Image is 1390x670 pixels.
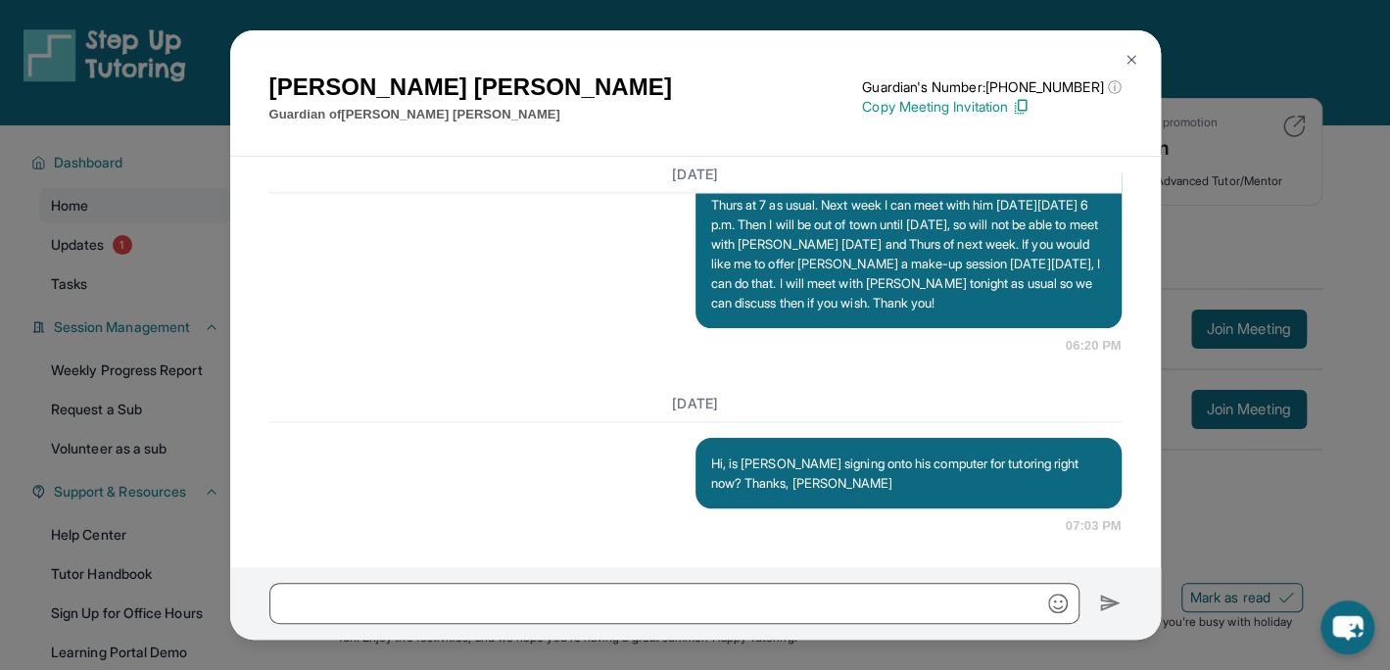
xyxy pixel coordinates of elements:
[269,165,1122,184] h3: [DATE]
[1320,600,1374,654] button: chat-button
[1012,98,1030,116] img: Copy Icon
[1066,516,1122,536] span: 07:03 PM
[269,105,672,124] p: Guardian of [PERSON_NAME] [PERSON_NAME]
[1066,336,1122,356] span: 06:20 PM
[269,70,672,105] h1: [PERSON_NAME] [PERSON_NAME]
[862,97,1121,117] p: Copy Meeting Invitation
[711,175,1106,312] p: Hi again. I will be meeting with [PERSON_NAME] this week - Tues and Thurs at 7 as usual. Next wee...
[711,454,1106,493] p: Hi, is [PERSON_NAME] signing onto his computer for tutoring right now? Thanks, [PERSON_NAME]
[1099,592,1122,615] img: Send icon
[862,77,1121,97] p: Guardian's Number: [PHONE_NUMBER]
[269,394,1122,413] h3: [DATE]
[1107,77,1121,97] span: ⓘ
[1124,52,1139,68] img: Close Icon
[1048,594,1068,613] img: Emoji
